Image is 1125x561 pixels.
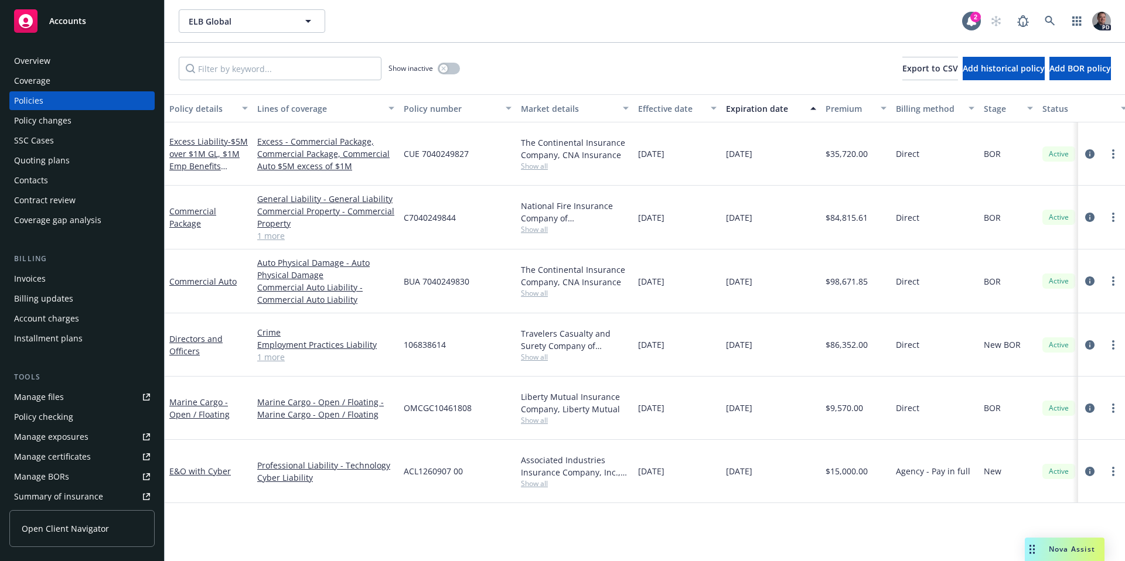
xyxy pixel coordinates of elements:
[979,94,1038,122] button: Stage
[1083,274,1097,288] a: circleInformation
[721,94,821,122] button: Expiration date
[521,327,629,352] div: Travelers Casualty and Surety Company of America, Travelers Insurance
[896,338,919,351] span: Direct
[9,408,155,426] a: Policy checking
[399,94,516,122] button: Policy number
[1047,340,1071,350] span: Active
[726,211,752,224] span: [DATE]
[14,211,101,230] div: Coverage gap analysis
[826,465,868,477] span: $15,000.00
[9,5,155,37] a: Accounts
[169,206,216,229] a: Commercial Package
[896,402,919,414] span: Direct
[169,276,237,287] a: Commercial Auto
[9,191,155,210] a: Contract review
[9,211,155,230] a: Coverage gap analysis
[9,487,155,506] a: Summary of insurance
[169,136,248,196] span: - $5M over $1M GL, $1M Emp Benefits Liability and $1M Auto
[1025,538,1104,561] button: Nova Assist
[189,15,290,28] span: ELB Global
[14,111,71,130] div: Policy changes
[169,396,230,420] a: Marine Cargo - Open / Floating
[9,289,155,308] a: Billing updates
[1083,338,1097,352] a: circleInformation
[516,94,633,122] button: Market details
[826,275,868,288] span: $98,671.85
[257,326,394,338] a: Crime
[521,102,616,115] div: Market details
[963,63,1045,74] span: Add historical policy
[9,253,155,265] div: Billing
[896,102,962,115] div: Billing method
[1049,63,1111,74] span: Add BOR policy
[9,171,155,190] a: Contacts
[9,71,155,90] a: Coverage
[14,269,46,288] div: Invoices
[257,135,394,172] a: Excess - Commercial Package, Commercial Package, Commercial Auto $5M excess of $1M
[1106,464,1120,478] a: more
[14,71,50,90] div: Coverage
[9,467,155,486] a: Manage BORs
[9,111,155,130] a: Policy changes
[257,102,381,115] div: Lines of coverage
[9,269,155,288] a: Invoices
[1049,544,1095,554] span: Nova Assist
[896,148,919,160] span: Direct
[638,148,664,160] span: [DATE]
[257,281,394,306] a: Commercial Auto Liability - Commercial Auto Liability
[14,427,88,446] div: Manage exposures
[902,63,958,74] span: Export to CSV
[521,224,629,234] span: Show all
[521,391,629,415] div: Liberty Mutual Insurance Company, Liberty Mutual
[1011,9,1035,33] a: Report a Bug
[9,329,155,348] a: Installment plans
[521,415,629,425] span: Show all
[165,94,253,122] button: Policy details
[521,264,629,288] div: The Continental Insurance Company, CNA Insurance
[404,102,499,115] div: Policy number
[257,193,394,205] a: General Liability - General Liability
[902,57,958,80] button: Export to CSV
[638,465,664,477] span: [DATE]
[257,205,394,230] a: Commercial Property - Commercial Property
[9,371,155,383] div: Tools
[1025,538,1039,561] div: Drag to move
[726,275,752,288] span: [DATE]
[257,351,394,363] a: 1 more
[726,465,752,477] span: [DATE]
[14,289,73,308] div: Billing updates
[1049,57,1111,80] button: Add BOR policy
[1042,102,1114,115] div: Status
[257,396,394,420] a: Marine Cargo - Open / Floating - Marine Cargo - Open / Floating
[1083,210,1097,224] a: circleInformation
[169,136,248,196] a: Excess Liability
[984,148,1001,160] span: BOR
[14,131,54,150] div: SSC Cases
[1038,9,1062,33] a: Search
[14,52,50,70] div: Overview
[22,522,109,535] span: Open Client Navigator
[179,9,325,33] button: ELB Global
[257,256,394,281] a: Auto Physical Damage - Auto Physical Damage
[521,478,629,488] span: Show all
[638,402,664,414] span: [DATE]
[521,454,629,478] div: Associated Industries Insurance Company, Inc., AmTrust Financial Services, RT Specialty Insurance...
[404,211,456,224] span: C7040249844
[14,388,64,406] div: Manage files
[1065,9,1089,33] a: Switch app
[726,402,752,414] span: [DATE]
[1106,147,1120,161] a: more
[638,102,704,115] div: Effective date
[14,91,43,110] div: Policies
[726,102,803,115] div: Expiration date
[826,102,874,115] div: Premium
[891,94,979,122] button: Billing method
[257,230,394,242] a: 1 more
[1083,401,1097,415] a: circleInformation
[14,467,69,486] div: Manage BORs
[521,161,629,171] span: Show all
[257,459,394,471] a: Professional Liability - Technology
[14,309,79,328] div: Account charges
[896,211,919,224] span: Direct
[179,57,381,80] input: Filter by keyword...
